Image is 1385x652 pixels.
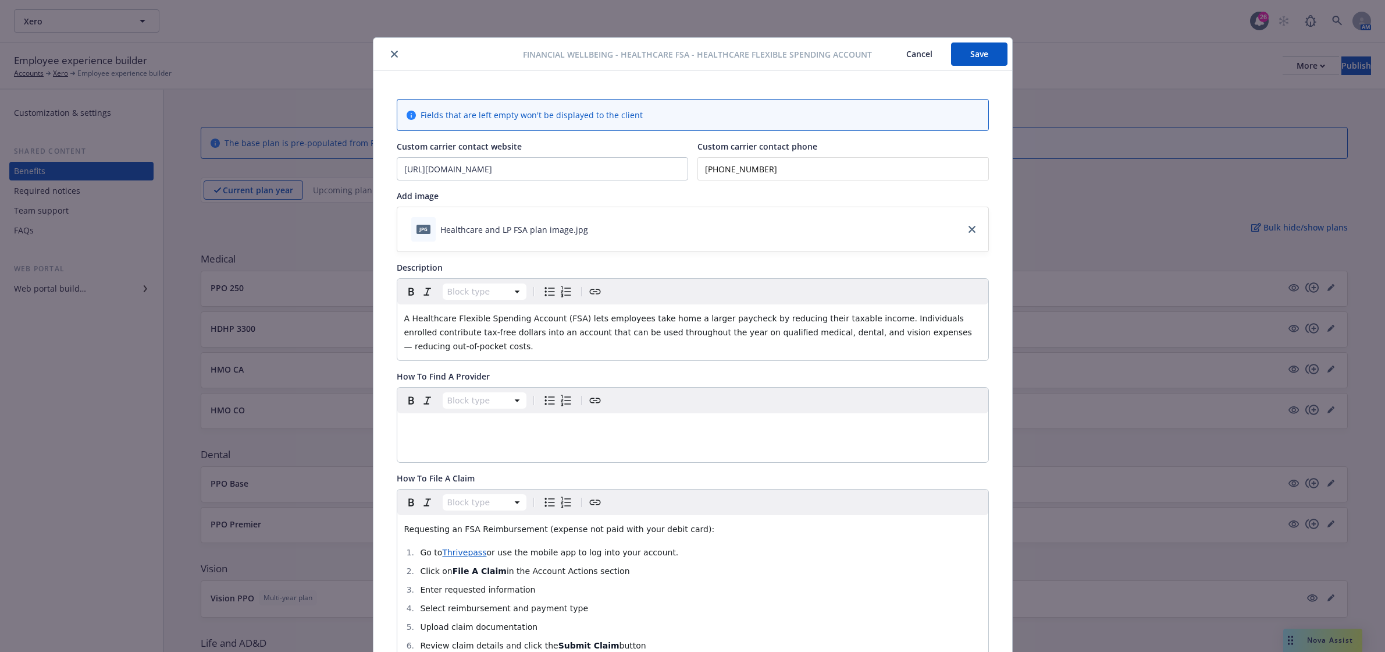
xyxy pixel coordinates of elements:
button: Block type [443,392,526,409]
span: jpg [416,225,430,233]
a: Thrivepass [442,548,486,557]
span: in the Account Actions section [507,566,630,576]
span: Upload claim documentation [420,622,537,632]
button: Save [951,42,1007,66]
button: Create link [587,284,603,300]
div: toggle group [542,284,574,300]
span: A Healthcare Flexible Spending Account (FSA) lets employees take home a larger paycheck by reduci... [404,314,975,351]
button: Bulleted list [542,494,558,511]
span: Description [397,262,443,273]
button: Bulleted list [542,392,558,409]
div: toggle group [542,494,574,511]
span: Review claim details and click the [420,641,558,650]
button: Numbered list [558,284,574,300]
button: Bold [403,392,419,409]
div: toggle group [542,392,574,409]
button: Numbered list [558,494,574,511]
span: Financial Wellbeing - HealthCare FSA - Healthcare Flexible Spending Account [523,48,872,61]
span: How To Find A Provider [397,371,490,382]
span: Go to [420,548,442,557]
div: editable markdown [397,413,988,441]
button: Cancel [888,42,951,66]
span: Select reimbursement and payment type [420,604,588,613]
button: Bulleted list [542,284,558,300]
button: Bold [403,284,419,300]
button: Bold [403,494,419,511]
span: Fields that are left empty won't be displayed to the client [421,109,643,121]
strong: Submit Claim [558,641,619,650]
a: close [965,222,979,236]
span: button [619,641,646,650]
button: Block type [443,284,526,300]
input: Add custom carrier contact phone [697,157,989,180]
span: Add image [397,190,439,201]
button: close [387,47,401,61]
button: Block type [443,494,526,511]
button: Italic [419,494,436,511]
span: Custom carrier contact phone [697,141,817,152]
span: Click on [420,566,452,576]
strong: File A Claim [453,566,507,576]
span: Enter requested information [420,585,535,594]
div: Healthcare and LP FSA plan image.jpg [440,224,588,236]
button: download file [593,224,602,236]
button: Create link [587,494,603,511]
button: Numbered list [558,392,574,409]
button: Italic [419,392,436,409]
span: or use the mobile app to log into your account. [486,548,678,557]
span: Custom carrier contact website [397,141,522,152]
input: Add custom carrier contact website [397,158,688,180]
div: editable markdown [397,304,988,360]
button: Create link [587,392,603,409]
button: Italic [419,284,436,300]
span: How To File A Claim [397,473,475,484]
span: Requesting an FSA Reimbursement (expense not paid with your debit card): [404,525,715,534]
